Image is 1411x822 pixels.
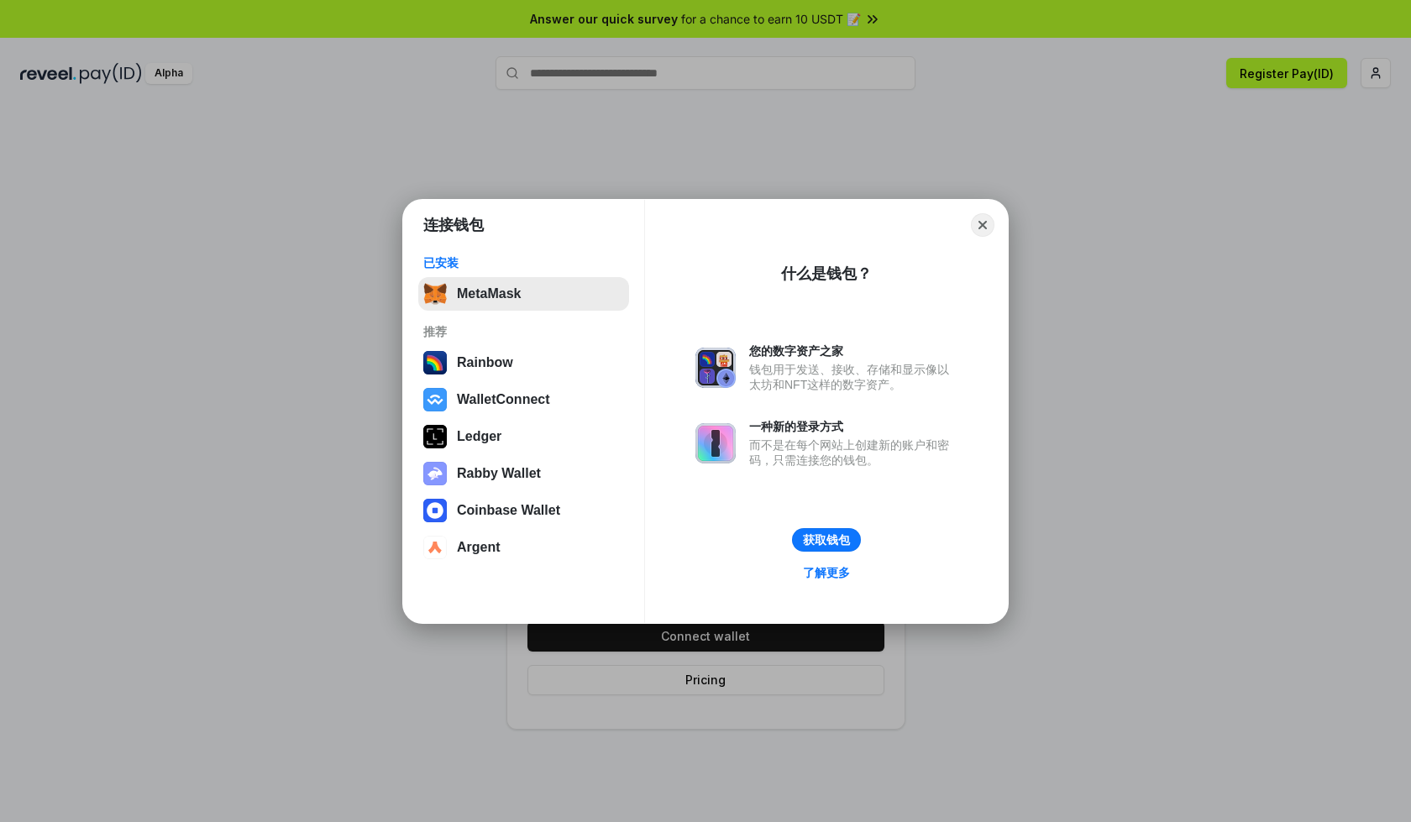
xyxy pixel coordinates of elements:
[781,264,872,284] div: 什么是钱包？
[423,282,447,306] img: svg+xml,%3Csvg%20fill%3D%22none%22%20height%3D%2233%22%20viewBox%3D%220%200%2035%2033%22%20width%...
[418,457,629,490] button: Rabby Wallet
[423,324,624,339] div: 推荐
[792,528,861,552] button: 获取钱包
[423,351,447,374] img: svg+xml,%3Csvg%20width%3D%22120%22%20height%3D%22120%22%20viewBox%3D%220%200%20120%20120%22%20fil...
[457,466,541,481] div: Rabby Wallet
[418,531,629,564] button: Argent
[695,423,736,463] img: svg+xml,%3Csvg%20xmlns%3D%22http%3A%2F%2Fwww.w3.org%2F2000%2Fsvg%22%20fill%3D%22none%22%20viewBox...
[418,494,629,527] button: Coinbase Wallet
[423,536,447,559] img: svg+xml,%3Csvg%20width%3D%2228%22%20height%3D%2228%22%20viewBox%3D%220%200%2028%2028%22%20fill%3D...
[971,213,994,237] button: Close
[803,532,850,547] div: 获取钱包
[423,499,447,522] img: svg+xml,%3Csvg%20width%3D%2228%22%20height%3D%2228%22%20viewBox%3D%220%200%2028%2028%22%20fill%3D...
[695,348,736,388] img: svg+xml,%3Csvg%20xmlns%3D%22http%3A%2F%2Fwww.w3.org%2F2000%2Fsvg%22%20fill%3D%22none%22%20viewBox...
[793,562,860,584] a: 了解更多
[418,277,629,311] button: MetaMask
[418,346,629,380] button: Rainbow
[418,420,629,453] button: Ledger
[457,355,513,370] div: Rainbow
[457,503,560,518] div: Coinbase Wallet
[749,437,957,468] div: 而不是在每个网站上创建新的账户和密码，只需连接您的钱包。
[423,255,624,270] div: 已安装
[749,419,957,434] div: 一种新的登录方式
[457,429,501,444] div: Ledger
[423,215,484,235] h1: 连接钱包
[418,383,629,416] button: WalletConnect
[749,362,957,392] div: 钱包用于发送、接收、存储和显示像以太坊和NFT这样的数字资产。
[457,540,501,555] div: Argent
[457,392,550,407] div: WalletConnect
[803,565,850,580] div: 了解更多
[423,425,447,448] img: svg+xml,%3Csvg%20xmlns%3D%22http%3A%2F%2Fwww.w3.org%2F2000%2Fsvg%22%20width%3D%2228%22%20height%3...
[457,286,521,301] div: MetaMask
[423,388,447,411] img: svg+xml,%3Csvg%20width%3D%2228%22%20height%3D%2228%22%20viewBox%3D%220%200%2028%2028%22%20fill%3D...
[423,462,447,485] img: svg+xml,%3Csvg%20xmlns%3D%22http%3A%2F%2Fwww.w3.org%2F2000%2Fsvg%22%20fill%3D%22none%22%20viewBox...
[749,343,957,359] div: 您的数字资产之家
